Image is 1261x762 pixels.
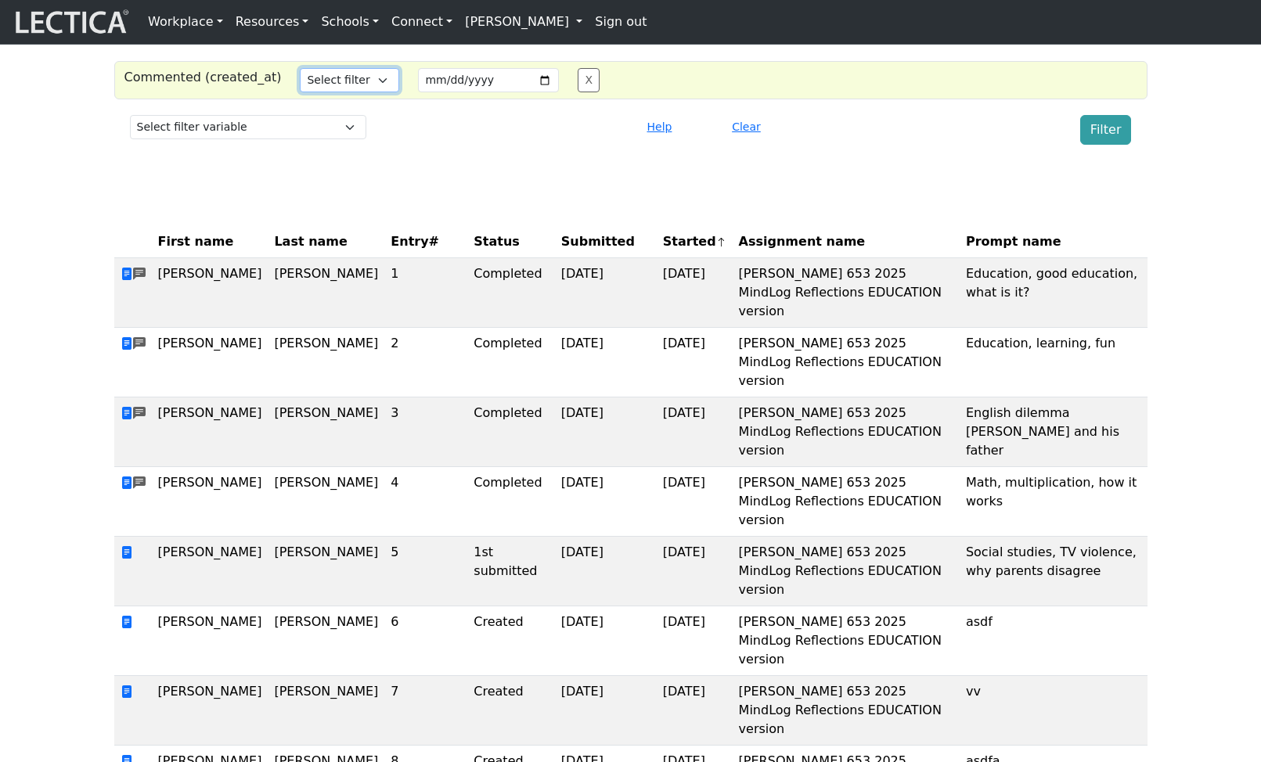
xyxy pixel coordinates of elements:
td: asdf [960,606,1148,676]
td: [DATE] [555,467,657,537]
a: [PERSON_NAME] [459,6,589,38]
td: [PERSON_NAME] 653 2025 MindLog Reflections EDUCATION version [733,397,960,467]
span: view [121,406,133,421]
td: 4 [384,467,467,537]
td: [PERSON_NAME] [268,397,384,467]
td: 1st submitted [467,537,554,606]
span: Prompt name [966,232,1061,251]
span: comments [133,335,146,354]
span: comments [133,474,146,493]
td: English dilemma [PERSON_NAME] and his father [960,397,1148,467]
td: [PERSON_NAME] [152,397,268,467]
span: view [121,267,133,282]
td: [PERSON_NAME] [268,328,384,397]
input: YYYY-MM-DD [418,68,559,92]
button: X [578,68,600,92]
a: Schools [315,6,385,38]
span: Status [474,232,520,251]
span: Entry# [391,232,461,251]
td: [PERSON_NAME] 653 2025 MindLog Reflections EDUCATION version [733,676,960,746]
a: Help [640,119,679,134]
td: [DATE] [555,258,657,328]
div: Commented (created_at) [115,68,291,92]
td: [PERSON_NAME] [268,467,384,537]
td: [PERSON_NAME] [268,258,384,328]
td: Created [467,606,554,676]
td: [DATE] [657,537,733,606]
td: [DATE] [555,397,657,467]
td: [PERSON_NAME] [152,328,268,397]
th: Last name [268,226,384,258]
span: comments [133,265,146,284]
td: [PERSON_NAME] [268,537,384,606]
span: First name [158,232,234,251]
td: 3 [384,397,467,467]
td: [DATE] [657,397,733,467]
td: [PERSON_NAME] [152,676,268,746]
td: [PERSON_NAME] 653 2025 MindLog Reflections EDUCATION version [733,258,960,328]
button: Filter [1080,115,1132,145]
td: [PERSON_NAME] [268,606,384,676]
td: Completed [467,467,554,537]
button: Help [640,115,679,139]
th: Started [657,226,733,258]
span: Assignment name [739,232,866,251]
span: Submitted [561,232,635,251]
td: 1 [384,258,467,328]
td: Social studies, TV violence, why parents disagree [960,537,1148,606]
button: Clear [725,115,768,139]
a: Sign out [589,6,653,38]
td: [PERSON_NAME] [152,606,268,676]
td: [PERSON_NAME] [152,467,268,537]
td: Created [467,676,554,746]
td: [DATE] [555,537,657,606]
td: [DATE] [657,676,733,746]
td: [DATE] [555,676,657,746]
td: 2 [384,328,467,397]
img: lecticalive [12,7,129,37]
td: [PERSON_NAME] [268,676,384,746]
a: Workplace [142,6,229,38]
td: [DATE] [657,606,733,676]
td: [DATE] [555,328,657,397]
td: [PERSON_NAME] [152,258,268,328]
td: [PERSON_NAME] 653 2025 MindLog Reflections EDUCATION version [733,328,960,397]
a: Connect [385,6,459,38]
td: [PERSON_NAME] [152,537,268,606]
td: Completed [467,397,554,467]
td: Math, multiplication, how it works [960,467,1148,537]
td: [PERSON_NAME] 653 2025 MindLog Reflections EDUCATION version [733,467,960,537]
td: Completed [467,328,554,397]
td: [DATE] [555,606,657,676]
span: comments [133,404,146,423]
td: [DATE] [657,328,733,397]
td: vv [960,676,1148,746]
td: [PERSON_NAME] 653 2025 MindLog Reflections EDUCATION version [733,537,960,606]
span: view [121,336,133,351]
span: view [121,476,133,491]
td: [PERSON_NAME] 653 2025 MindLog Reflections EDUCATION version [733,606,960,676]
a: Resources [229,6,315,38]
td: [DATE] [657,467,733,537]
td: Education, good education, what is it? [960,258,1148,328]
span: view [121,615,133,630]
td: Education, learning, fun [960,328,1148,397]
td: 6 [384,606,467,676]
td: Completed [467,258,554,328]
span: view [121,685,133,699]
td: 5 [384,537,467,606]
td: [DATE] [657,258,733,328]
span: view [121,545,133,560]
td: 7 [384,676,467,746]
